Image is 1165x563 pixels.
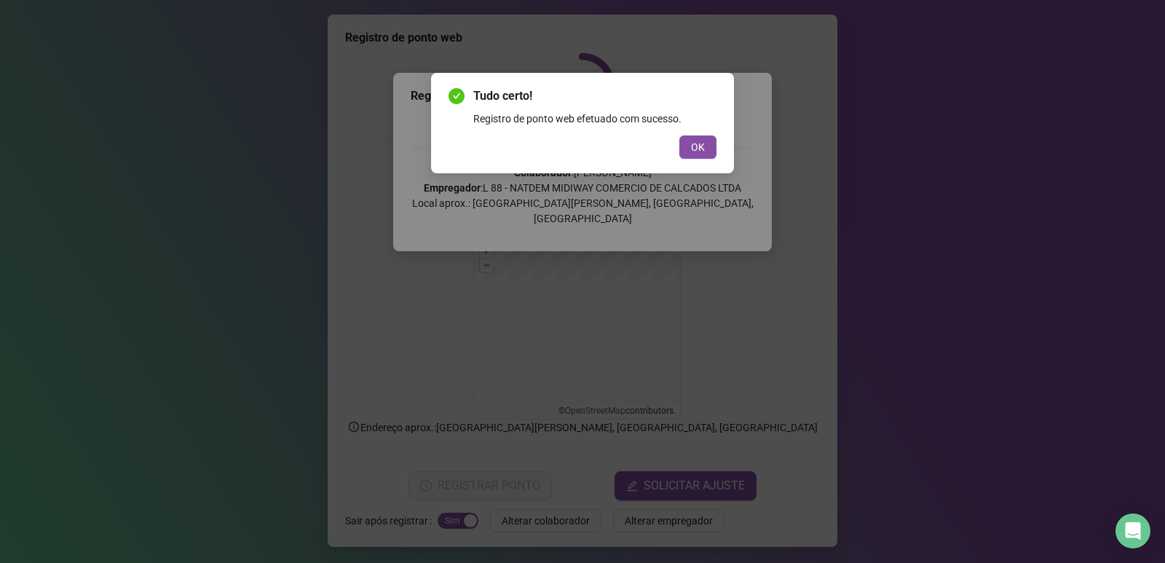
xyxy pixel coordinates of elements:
button: OK [679,135,716,159]
div: Open Intercom Messenger [1115,513,1150,548]
span: Tudo certo! [473,87,716,105]
span: check-circle [449,88,465,104]
span: OK [691,139,705,155]
div: Registro de ponto web efetuado com sucesso. [473,111,716,127]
